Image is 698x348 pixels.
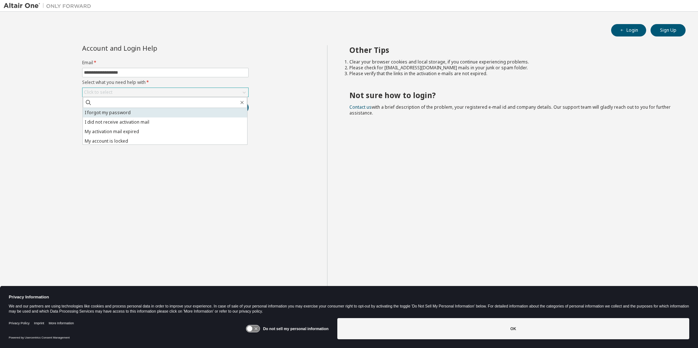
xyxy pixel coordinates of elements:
h2: Other Tips [349,45,673,55]
label: Email [82,60,249,66]
li: I forgot my password [83,108,247,117]
li: Please verify that the links in the activation e-mails are not expired. [349,71,673,77]
a: Contact us [349,104,372,110]
li: Please check for [EMAIL_ADDRESS][DOMAIN_NAME] mails in your junk or spam folder. [349,65,673,71]
img: Altair One [4,2,95,9]
label: Select what you need help with [82,80,249,85]
button: Login [611,24,646,36]
div: Account and Login Help [82,45,215,51]
h2: Not sure how to login? [349,90,673,100]
li: Clear your browser cookies and local storage, if you continue experiencing problems. [349,59,673,65]
div: Click to select [84,89,112,95]
span: with a brief description of the problem, your registered e-mail id and company details. Our suppo... [349,104,671,116]
div: Click to select [83,88,248,97]
button: Sign Up [651,24,686,36]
